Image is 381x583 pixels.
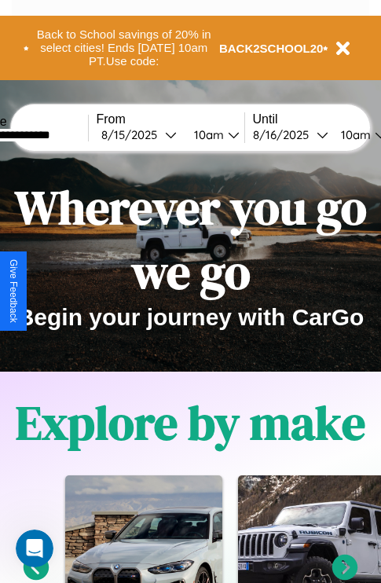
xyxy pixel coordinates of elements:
[101,127,165,142] div: 8 / 15 / 2025
[219,42,324,55] b: BACK2SCHOOL20
[8,259,19,323] div: Give Feedback
[181,126,244,143] button: 10am
[186,127,228,142] div: 10am
[97,126,181,143] button: 8/15/2025
[16,390,365,455] h1: Explore by make
[29,24,219,72] button: Back to School savings of 20% in select cities! Ends [DATE] 10am PT.Use code:
[333,127,375,142] div: 10am
[253,127,317,142] div: 8 / 16 / 2025
[97,112,244,126] label: From
[16,530,53,567] iframe: Intercom live chat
